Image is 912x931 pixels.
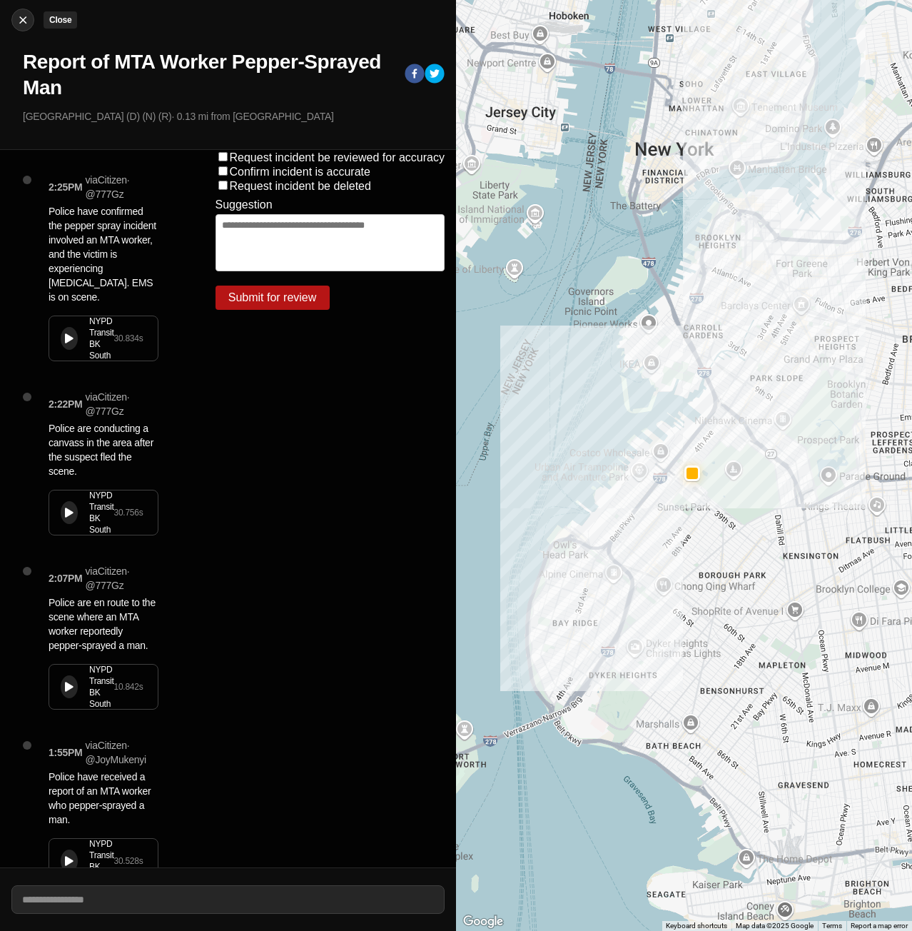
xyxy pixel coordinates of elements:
button: Submit for review [216,286,330,310]
div: 30.528 s [113,855,143,867]
a: Open this area in Google Maps (opens a new window) [460,912,507,931]
p: via Citizen · @ JoyMukenyi [86,738,158,767]
div: 30.834 s [113,333,143,344]
p: 2:07PM [49,571,83,585]
div: NYPD Transit BK South [89,838,113,884]
a: Terms (opens in new tab) [822,922,842,930]
label: Confirm incident is accurate [230,166,370,178]
label: Suggestion [216,198,273,211]
button: twitter [425,64,445,86]
label: Request incident be reviewed for accuracy [230,151,445,163]
span: Map data ©2025 Google [736,922,814,930]
div: NYPD Transit BK South [89,664,113,710]
p: via Citizen · @ 777Gz [86,390,158,418]
p: Police have confirmed the pepper spray incident involved an MTA worker, and the victim is experie... [49,204,158,304]
div: 10.842 s [113,681,143,693]
p: 2:22PM [49,397,83,411]
button: Keyboard shortcuts [666,921,727,931]
div: NYPD Transit BK South [89,490,113,535]
button: facebook [405,64,425,86]
p: 1:55PM [49,745,83,760]
button: cancelClose [11,9,34,31]
a: Report a map error [851,922,908,930]
small: Close [49,15,71,25]
h1: Report of MTA Worker Pepper-Sprayed Man [23,49,393,101]
label: Request incident be deleted [230,180,371,192]
div: 30.756 s [113,507,143,518]
p: Police are en route to the scene where an MTA worker reportedly pepper-sprayed a man. [49,595,158,653]
p: via Citizen · @ 777Gz [86,173,158,201]
p: Police are conducting a canvass in the area after the suspect fled the scene. [49,421,158,478]
p: Police have received a report of an MTA worker who pepper-sprayed a man. [49,770,158,827]
p: [GEOGRAPHIC_DATA] (D) (N) (R) · 0.13 mi from [GEOGRAPHIC_DATA] [23,109,445,124]
img: cancel [16,13,30,27]
p: 2:25PM [49,180,83,194]
img: Google [460,912,507,931]
p: via Citizen · @ 777Gz [86,564,158,593]
div: NYPD Transit BK South [89,316,113,361]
